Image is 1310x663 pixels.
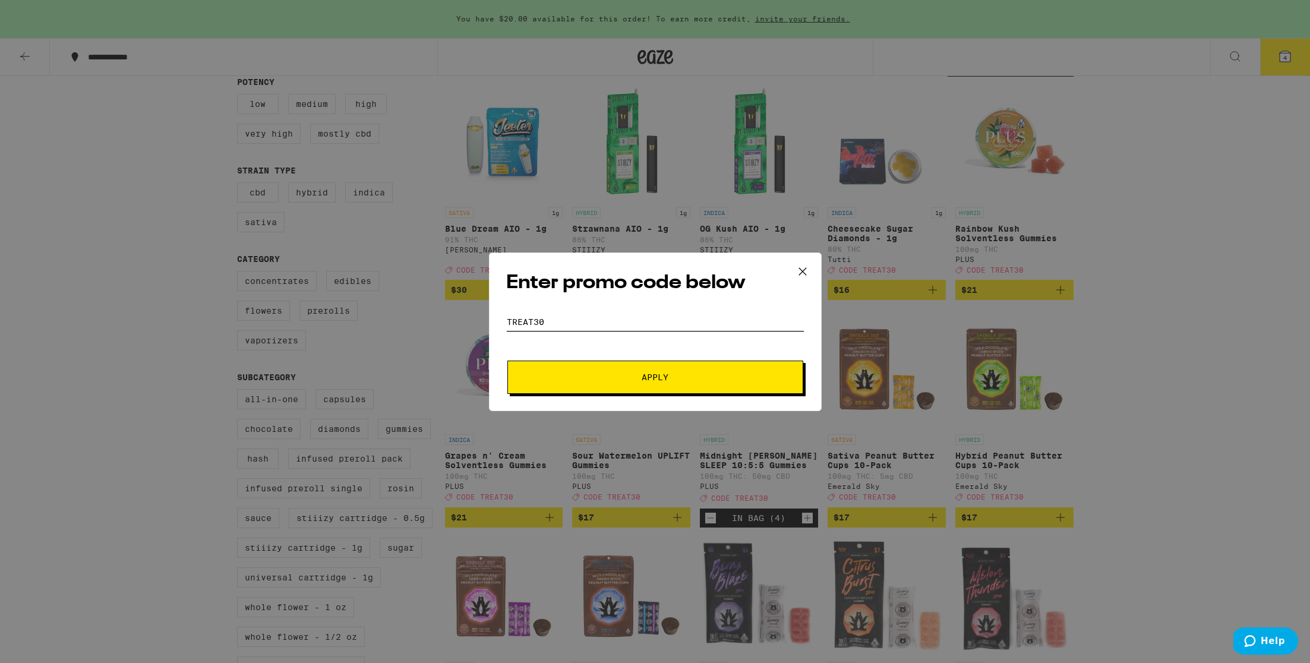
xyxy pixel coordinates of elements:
input: Promo code [506,313,804,331]
button: Apply [507,361,803,394]
h2: Enter promo code below [506,270,804,296]
iframe: Opens a widget where you can find more information [1233,627,1298,657]
span: Apply [642,373,668,381]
